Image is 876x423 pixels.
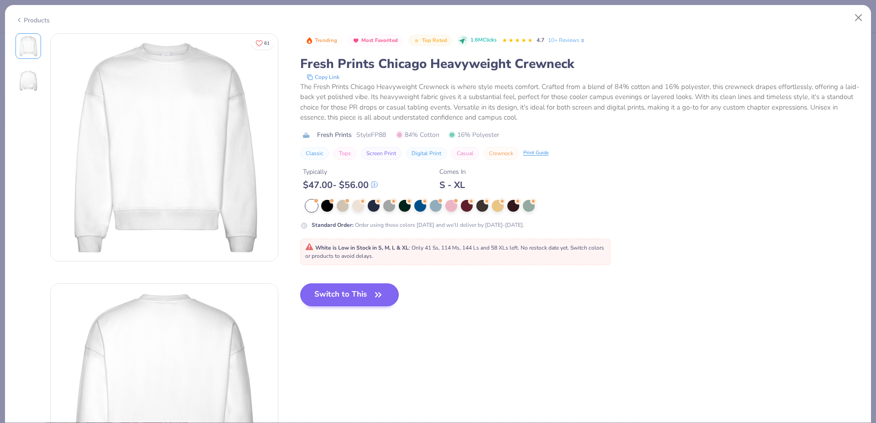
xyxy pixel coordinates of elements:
div: 4.7 Stars [502,33,533,48]
button: Classic [300,147,329,160]
img: Trending sort [306,37,313,44]
button: Screen Print [361,147,401,160]
div: Order using these colors [DATE] and we'll deliver by [DATE]-[DATE]. [312,221,524,229]
img: Top Rated sort [413,37,420,44]
span: Most Favorited [361,38,398,43]
div: $ 47.00 - $ 56.00 [303,179,378,191]
div: Fresh Prints Chicago Heavyweight Crewneck [300,55,861,73]
img: Back [17,70,39,92]
button: Casual [451,147,479,160]
a: 10+ Reviews [548,36,586,44]
span: Top Rated [422,38,448,43]
button: copy to clipboard [304,73,342,82]
span: Trending [315,38,337,43]
div: S - XL [439,179,466,191]
span: 1.6M Clicks [470,37,496,44]
button: Badge Button [348,35,403,47]
div: Comes In [439,167,466,177]
button: Close [850,9,867,26]
span: Style FP88 [356,130,386,140]
span: Fresh Prints [317,130,352,140]
span: 4.7 [537,37,544,44]
button: Tops [334,147,356,160]
strong: White is Low in Stock in S, M, L & XL [315,244,409,251]
button: Badge Button [301,35,342,47]
button: Switch to This [300,283,399,306]
div: Products [16,16,50,25]
div: Typically [303,167,378,177]
span: : Only 41 Ss, 114 Ms, 144 Ls and 58 XLs left. No restock date yet. Switch colors or products to a... [305,244,604,260]
img: Front [17,35,39,57]
button: Badge Button [408,35,452,47]
strong: Standard Order : [312,221,354,229]
div: Print Guide [523,149,549,157]
img: brand logo [300,131,313,139]
img: Most Favorited sort [352,37,360,44]
button: Digital Print [406,147,447,160]
span: 16% Polyester [448,130,499,140]
button: Crewneck [484,147,519,160]
span: 61 [264,41,270,46]
button: Like [251,37,274,50]
span: 84% Cotton [396,130,439,140]
div: The Fresh Prints Chicago Heavyweight Crewneck is where style meets comfort. Crafted from a blend ... [300,82,861,123]
img: Front [51,34,278,261]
